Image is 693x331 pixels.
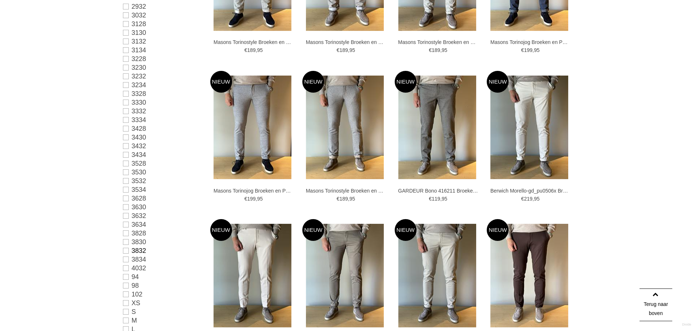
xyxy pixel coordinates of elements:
img: Berwich Morello elax_cn1217x Broeken en Pantalons [214,224,291,327]
span: € [429,196,432,202]
a: 2932 [123,2,201,11]
a: 98 [123,281,201,290]
a: 3630 [123,203,201,211]
span: 95 [534,47,540,53]
a: 102 [123,290,201,299]
span: 189 [339,196,348,202]
span: 219 [524,196,532,202]
span: 95 [257,196,263,202]
span: 95 [257,47,263,53]
img: Masons Torinostyle Broeken en Pantalons [306,76,384,179]
span: , [440,47,442,53]
a: 3232 [123,72,201,81]
span: 95 [349,47,355,53]
span: , [348,196,349,202]
a: 3832 [123,246,201,255]
a: 3628 [123,194,201,203]
span: € [521,196,524,202]
a: 3130 [123,28,201,37]
a: 3332 [123,107,201,116]
a: Berwich Morello-gd_pu0506x Broeken en Pantalons [490,187,570,194]
span: 95 [442,47,447,53]
img: Berwich Morello elax_cn1217x Broeken en Pantalons [490,224,568,327]
span: , [256,196,257,202]
a: 3830 [123,238,201,246]
a: 3132 [123,37,201,46]
span: € [521,47,524,53]
a: 3534 [123,185,201,194]
a: Masons Torinostyle Broeken en Pantalons [306,39,386,45]
a: Masons Torinostyle Broeken en Pantalons [214,39,294,45]
span: , [440,196,442,202]
a: Masons Torinojog Broeken en Pantalons [490,39,570,45]
img: Berwich Morello-gd_pu0506x Broeken en Pantalons [490,76,568,179]
a: 3434 [123,150,201,159]
a: Masons Torinostyle Broeken en Pantalons [398,39,478,45]
span: , [348,47,349,53]
a: 3634 [123,220,201,229]
a: 3230 [123,63,201,72]
a: XS [123,299,201,307]
a: 3128 [123,20,201,28]
span: 199 [524,47,532,53]
a: 3528 [123,159,201,168]
a: 3328 [123,89,201,98]
a: 3228 [123,55,201,63]
a: 94 [123,273,201,281]
span: 189 [247,47,255,53]
img: Berwich Morello-gd_pu0506x Broeken en Pantalons [306,224,384,327]
span: 95 [442,196,447,202]
a: 3834 [123,255,201,264]
a: GARDEUR Bono 416211 Broeken en Pantalons [398,187,478,194]
span: 95 [349,196,355,202]
a: 3334 [123,116,201,124]
span: € [244,196,247,202]
a: 3828 [123,229,201,238]
span: € [429,47,432,53]
span: 119 [432,196,440,202]
span: 199 [247,196,255,202]
a: 3532 [123,177,201,185]
a: 3432 [123,142,201,150]
img: Berwich Morello-gd_pu0506x Broeken en Pantalons [398,224,476,327]
span: 189 [339,47,348,53]
img: GARDEUR Bono 416211 Broeken en Pantalons [398,76,476,179]
a: 4032 [123,264,201,273]
a: Terug naar boven [640,288,672,321]
span: € [244,47,247,53]
a: 3134 [123,46,201,55]
span: € [336,47,339,53]
a: 3032 [123,11,201,20]
a: M [123,316,201,325]
a: S [123,307,201,316]
a: 3428 [123,124,201,133]
a: Divide [682,320,691,329]
span: 189 [432,47,440,53]
span: , [533,47,534,53]
span: € [336,196,339,202]
a: 3530 [123,168,201,177]
a: 3330 [123,98,201,107]
a: Masons Torinojog Broeken en Pantalons [214,187,294,194]
span: 95 [534,196,540,202]
span: , [533,196,534,202]
a: 3234 [123,81,201,89]
img: Masons Torinojog Broeken en Pantalons [214,76,291,179]
a: 3430 [123,133,201,142]
a: Masons Torinostyle Broeken en Pantalons [306,187,386,194]
span: , [256,47,257,53]
a: 3632 [123,211,201,220]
